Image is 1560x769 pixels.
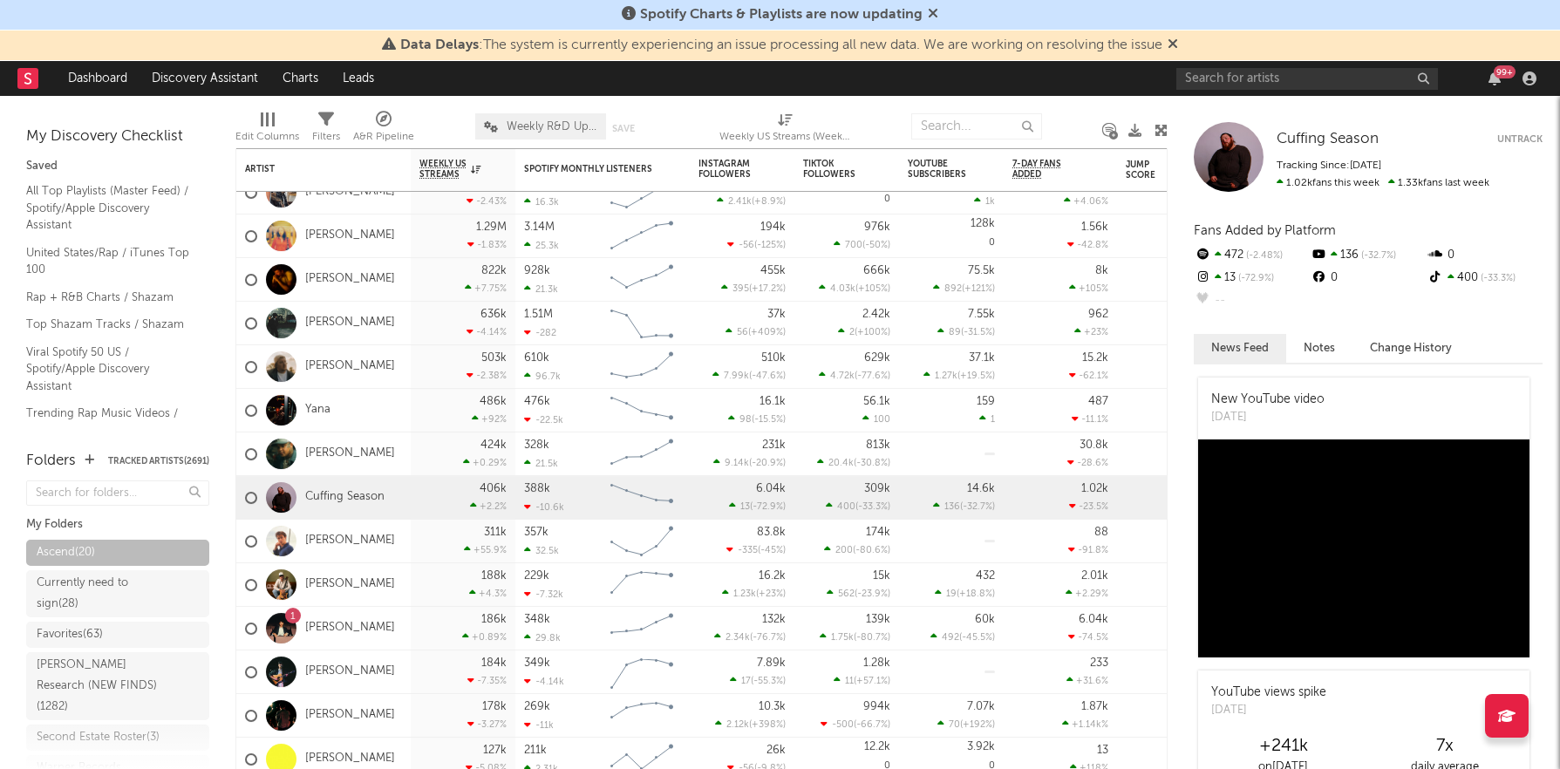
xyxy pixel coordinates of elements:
[26,480,209,506] input: Search for folders...
[1126,160,1169,180] div: Jump Score
[1081,483,1108,494] div: 1.02k
[524,458,558,469] div: 21.5k
[753,502,783,512] span: -72.9 %
[856,459,888,468] span: -30.8 %
[760,396,786,407] div: 16.1k
[1074,326,1108,337] div: +23 %
[1126,313,1196,334] div: 78.1
[908,159,969,180] div: YouTube Subscribers
[400,38,479,52] span: Data Delays
[946,589,957,599] span: 19
[824,544,890,555] div: ( )
[305,577,395,592] a: [PERSON_NAME]
[1176,68,1438,90] input: Search for artists
[305,316,395,330] a: [PERSON_NAME]
[464,544,507,555] div: +55.9 %
[975,614,995,625] div: 60k
[757,241,783,250] span: -125 %
[933,500,995,512] div: ( )
[481,265,507,276] div: 822k
[524,614,550,625] div: 348k
[863,396,890,407] div: 56.1k
[26,570,209,617] a: Currently need to sign(28)
[353,105,414,155] div: A&R Pipeline
[524,483,550,494] div: 388k
[1088,309,1108,320] div: 962
[760,546,783,555] span: -45 %
[962,633,992,643] span: -45.5 %
[26,404,192,439] a: Trending Rap Music Videos / YouTube
[741,677,751,686] span: 17
[1168,38,1178,52] span: Dismiss
[603,214,681,258] svg: Chart title
[754,197,783,207] span: +8.9 %
[762,614,786,625] div: 132k
[752,459,783,468] span: -20.9 %
[1079,614,1108,625] div: 6.04k
[959,589,992,599] span: +18.8 %
[830,284,855,294] span: 4.03k
[733,589,756,599] span: 1.23k
[837,502,855,512] span: 400
[858,284,888,294] span: +105 %
[603,650,681,694] svg: Chart title
[603,345,681,389] svg: Chart title
[759,589,783,599] span: +23 %
[140,61,270,96] a: Discovery Assistant
[26,451,76,472] div: Folders
[1211,409,1325,426] div: [DATE]
[820,631,890,643] div: ( )
[1066,588,1108,599] div: +2.29 %
[1126,357,1196,378] div: 81.7
[305,228,395,243] a: [PERSON_NAME]
[1126,400,1196,421] div: 76.4
[803,171,890,214] div: 0
[524,414,563,425] div: -22.5k
[1494,65,1516,78] div: 99 +
[245,164,376,174] div: Artist
[463,457,507,468] div: +0.29 %
[1066,675,1108,686] div: +31.6 %
[908,214,995,257] div: 0
[603,258,681,302] svg: Chart title
[728,413,786,425] div: ( )
[37,624,103,645] div: Favorites ( 63 )
[305,534,395,548] a: [PERSON_NAME]
[1194,267,1310,289] div: 13
[470,500,507,512] div: +2.2 %
[976,570,995,582] div: 432
[467,370,507,381] div: -2.38 %
[1068,631,1108,643] div: -74.5 %
[762,439,786,451] div: 231k
[1012,159,1082,180] span: 7-Day Fans Added
[524,527,548,538] div: 357k
[727,239,786,250] div: ( )
[855,546,888,555] span: -80.6 %
[305,621,395,636] a: [PERSON_NAME]
[524,657,550,669] div: 349k
[305,708,395,723] a: [PERSON_NAME]
[1069,282,1108,294] div: +105 %
[507,121,597,133] span: Weekly R&D Updates
[603,607,681,650] svg: Chart title
[1277,178,1379,188] span: 1.02k fans this week
[26,181,192,235] a: All Top Playlists (Master Feed) / Spotify/Apple Discovery Assistant
[712,370,786,381] div: ( )
[968,309,995,320] div: 7.55k
[467,326,507,337] div: -4.14 %
[400,38,1162,52] span: : The system is currently experiencing an issue processing all new data. We are working on resolv...
[524,309,553,320] div: 1.51M
[469,588,507,599] div: +4.3 %
[353,126,414,147] div: A&R Pipeline
[26,315,192,334] a: Top Shazam Tracks / Shazam
[524,570,549,582] div: 229k
[524,545,559,556] div: 32.5k
[108,457,209,466] button: Tracked Artists(2691)
[1067,457,1108,468] div: -28.6 %
[760,265,786,276] div: 455k
[827,588,890,599] div: ( )
[968,265,995,276] div: 75.5k
[612,124,635,133] button: Save
[732,284,749,294] span: 395
[985,197,995,207] span: 1k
